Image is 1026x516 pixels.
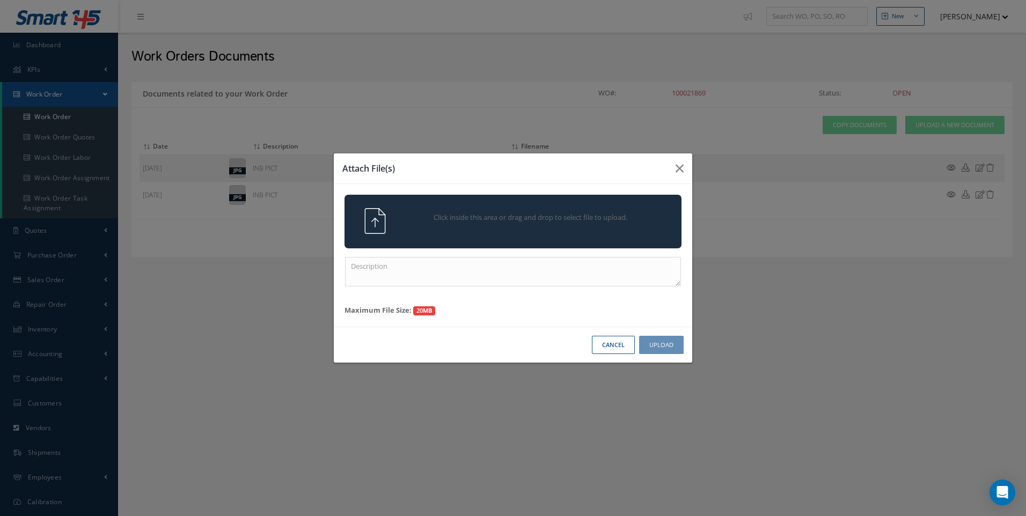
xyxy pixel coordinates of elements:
span: 20 [413,306,435,316]
button: Upload [639,336,684,355]
strong: Maximum File Size: [345,305,412,315]
h3: Attach File(s) [342,162,667,175]
img: svg+xml;base64,PHN2ZyB4bWxucz0iaHR0cDovL3d3dy53My5vcmcvMjAwMC9zdmciIHhtbG5zOnhsaW5rPSJodHRwOi8vd3... [362,208,388,234]
span: Click inside this area or drag and drop to select file to upload. [409,212,653,223]
button: Cancel [592,336,635,355]
strong: MB [423,306,432,314]
div: Open Intercom Messenger [990,480,1015,505]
